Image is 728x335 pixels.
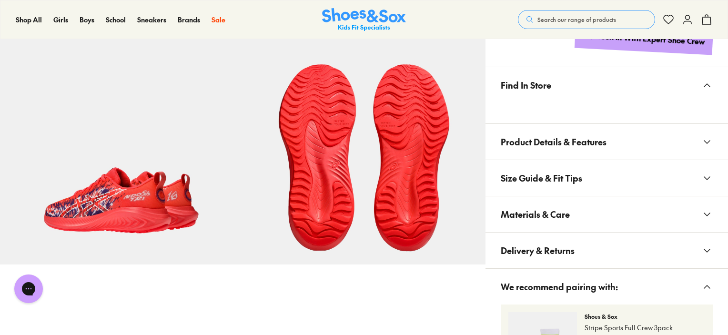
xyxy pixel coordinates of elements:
p: Shoes & Sox [585,312,705,321]
span: Search our range of products [537,15,616,24]
button: Size Guide & Fit Tips [485,160,728,196]
span: Sneakers [137,15,166,24]
a: Sneakers [137,15,166,25]
span: We recommend pairing with: [501,273,618,301]
span: Materials & Care [501,200,570,228]
span: Brands [178,15,200,24]
button: Find In Store [485,67,728,103]
a: Brands [178,15,200,25]
iframe: Find in Store [501,103,713,112]
span: Shop All [16,15,42,24]
a: Shoes & Sox [322,8,406,31]
span: Delivery & Returns [501,236,575,264]
span: Find In Store [501,71,551,99]
div: Book in With Expert Shoe Crew [596,31,706,47]
span: Boys [80,15,94,24]
button: Product Details & Features [485,124,728,160]
p: Stripe Sports Full Crew 3pack [585,323,705,333]
a: Girls [53,15,68,25]
a: School [106,15,126,25]
button: We recommend pairing with: [485,269,728,305]
img: SNS_Logo_Responsive.svg [322,8,406,31]
span: Size Guide & Fit Tips [501,164,582,192]
iframe: Gorgias live chat messenger [10,271,48,306]
a: Sale [212,15,225,25]
a: Boys [80,15,94,25]
span: Product Details & Features [501,128,607,156]
button: Materials & Care [485,196,728,232]
img: 9-551232_1 [243,22,485,264]
span: Girls [53,15,68,24]
button: Delivery & Returns [485,233,728,268]
span: Sale [212,15,225,24]
button: Search our range of products [518,10,655,29]
a: Shop All [16,15,42,25]
span: School [106,15,126,24]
